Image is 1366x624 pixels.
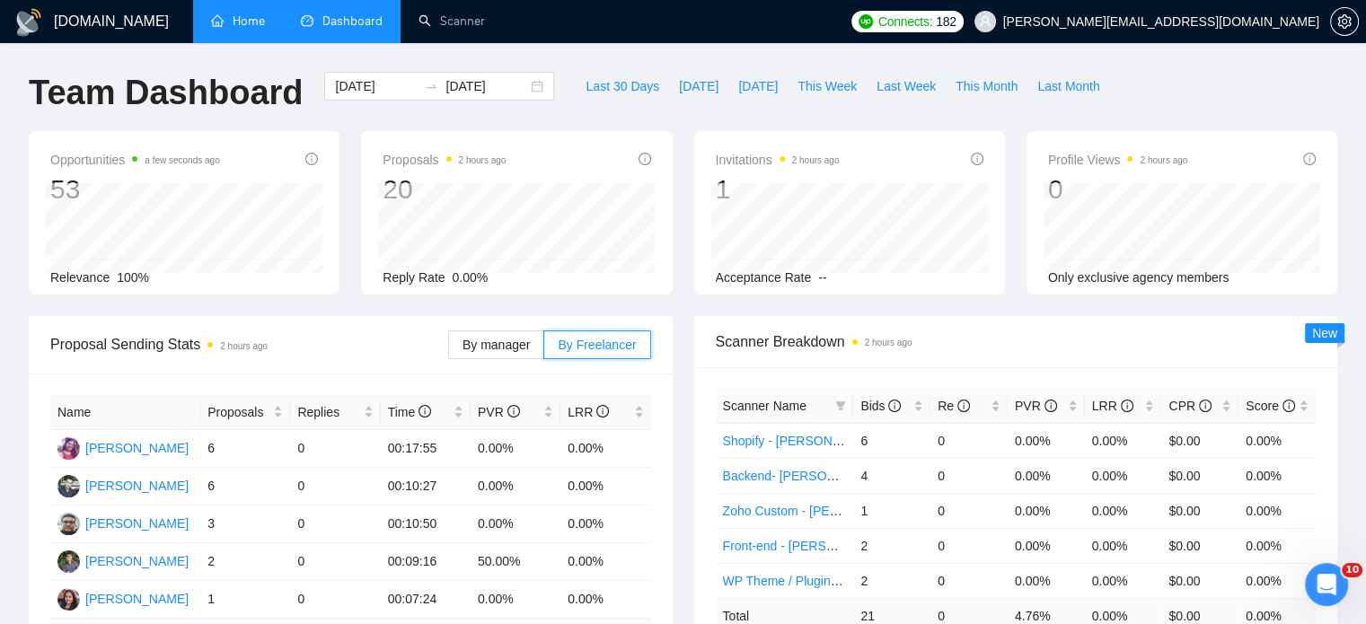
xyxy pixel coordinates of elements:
[853,493,930,528] td: 1
[1015,399,1057,413] span: PVR
[1140,155,1187,165] time: 2 hours ago
[471,468,560,505] td: 0.00%
[57,588,80,611] img: SP
[211,13,265,29] a: homeHome
[1303,153,1316,165] span: info-circle
[1161,423,1238,458] td: $0.00
[1342,563,1362,577] span: 10
[1161,528,1238,563] td: $0.00
[558,338,636,352] span: By Freelancer
[560,505,650,543] td: 0.00%
[50,395,200,430] th: Name
[1008,493,1085,528] td: 0.00%
[1092,399,1133,413] span: LRR
[1008,528,1085,563] td: 0.00%
[200,581,290,619] td: 1
[1085,423,1162,458] td: 0.00%
[383,149,506,171] span: Proposals
[860,399,901,413] span: Bids
[453,270,489,285] span: 0.00%
[1085,528,1162,563] td: 0.00%
[50,333,448,356] span: Proposal Sending Stats
[419,13,485,29] a: searchScanner
[878,12,932,31] span: Connects:
[85,476,189,496] div: [PERSON_NAME]
[728,72,788,101] button: [DATE]
[200,430,290,468] td: 6
[596,405,609,417] span: info-circle
[1085,458,1162,493] td: 0.00%
[290,468,380,505] td: 0
[445,76,527,96] input: End date
[723,574,946,588] a: WP Theme / Plugin - [PERSON_NAME]
[1238,458,1316,493] td: 0.00%
[946,72,1027,101] button: This Month
[57,478,189,492] a: JN[PERSON_NAME]
[938,399,970,413] span: Re
[200,468,290,505] td: 6
[716,270,812,285] span: Acceptance Rate
[1027,72,1109,101] button: Last Month
[57,591,189,605] a: SP[PERSON_NAME]
[723,539,892,553] a: Front-end - [PERSON_NAME]
[1330,14,1359,29] a: setting
[788,72,867,101] button: This Week
[383,270,445,285] span: Reply Rate
[853,528,930,563] td: 2
[383,172,506,207] div: 20
[1238,528,1316,563] td: 0.00%
[200,505,290,543] td: 3
[859,14,873,29] img: upwork-logo.png
[1161,458,1238,493] td: $0.00
[145,155,219,165] time: a few seconds ago
[220,341,268,351] time: 2 hours ago
[471,430,560,468] td: 0.00%
[290,430,380,468] td: 0
[1161,563,1238,598] td: $0.00
[723,469,883,483] a: Backend- [PERSON_NAME]
[207,402,269,422] span: Proposals
[930,563,1008,598] td: 0
[853,458,930,493] td: 4
[1085,493,1162,528] td: 0.00%
[424,79,438,93] span: to
[1282,400,1295,412] span: info-circle
[1168,399,1211,413] span: CPR
[424,79,438,93] span: swap-right
[1008,563,1085,598] td: 0.00%
[471,581,560,619] td: 0.00%
[381,581,471,619] td: 00:07:24
[1121,400,1133,412] span: info-circle
[560,430,650,468] td: 0.00%
[290,395,380,430] th: Replies
[971,153,983,165] span: info-circle
[57,513,80,535] img: MP
[568,405,609,419] span: LRR
[290,581,380,619] td: 0
[723,504,913,518] a: Zoho Custom - [PERSON_NAME]
[716,172,840,207] div: 1
[936,12,956,31] span: 182
[471,505,560,543] td: 0.00%
[956,76,1018,96] span: This Month
[1008,458,1085,493] td: 0.00%
[716,330,1317,353] span: Scanner Breakdown
[478,405,520,419] span: PVR
[419,405,431,417] span: info-circle
[50,270,110,285] span: Relevance
[560,468,650,505] td: 0.00%
[877,76,936,96] span: Last Week
[865,338,912,347] time: 2 hours ago
[1161,493,1238,528] td: $0.00
[50,172,220,207] div: 53
[832,392,850,419] span: filter
[1199,400,1212,412] span: info-circle
[57,550,80,573] img: DV
[1305,563,1348,606] iframe: Intercom live chat
[57,475,80,497] img: JN
[381,543,471,581] td: 00:09:16
[979,15,991,28] span: user
[1044,400,1057,412] span: info-circle
[853,563,930,598] td: 2
[381,505,471,543] td: 00:10:50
